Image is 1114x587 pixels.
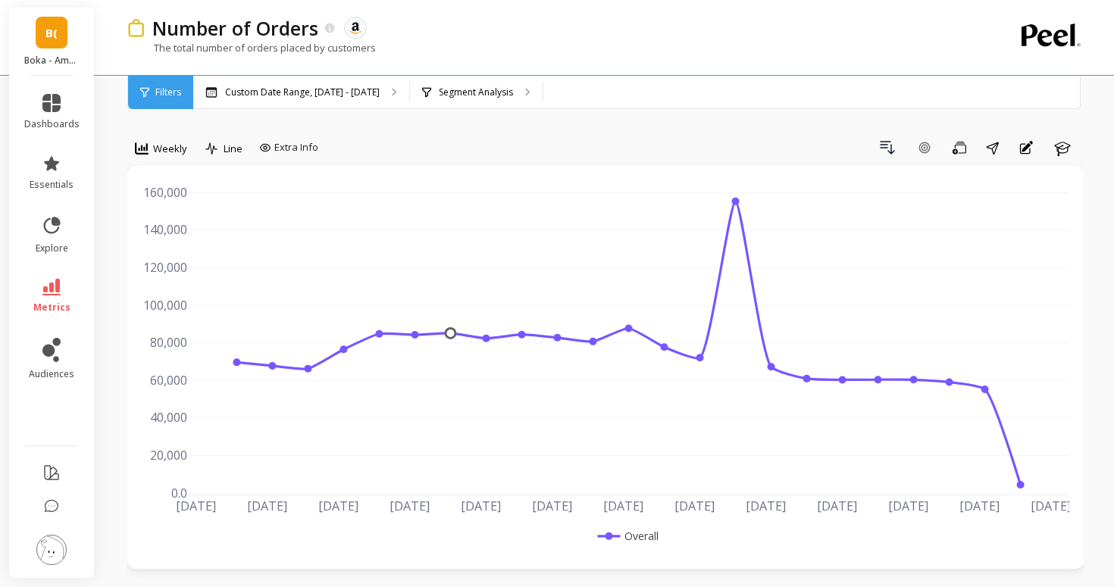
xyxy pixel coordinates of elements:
[153,142,187,156] span: Weekly
[224,142,243,156] span: Line
[439,86,513,98] p: Segment Analysis
[33,301,70,314] span: metrics
[29,368,74,380] span: audiences
[36,535,67,565] img: profile picture
[24,55,80,67] p: Boka - Amazon (Essor)
[24,118,80,130] span: dashboards
[152,15,318,41] p: Number of Orders
[225,86,380,98] p: Custom Date Range, [DATE] - [DATE]
[30,179,74,191] span: essentials
[274,140,318,155] span: Extra Info
[127,41,376,55] p: The total number of orders placed by customers
[127,19,145,38] img: header icon
[349,21,362,35] img: api.amazon.svg
[155,86,181,98] span: Filters
[36,242,68,254] span: explore
[45,24,58,42] span: B(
